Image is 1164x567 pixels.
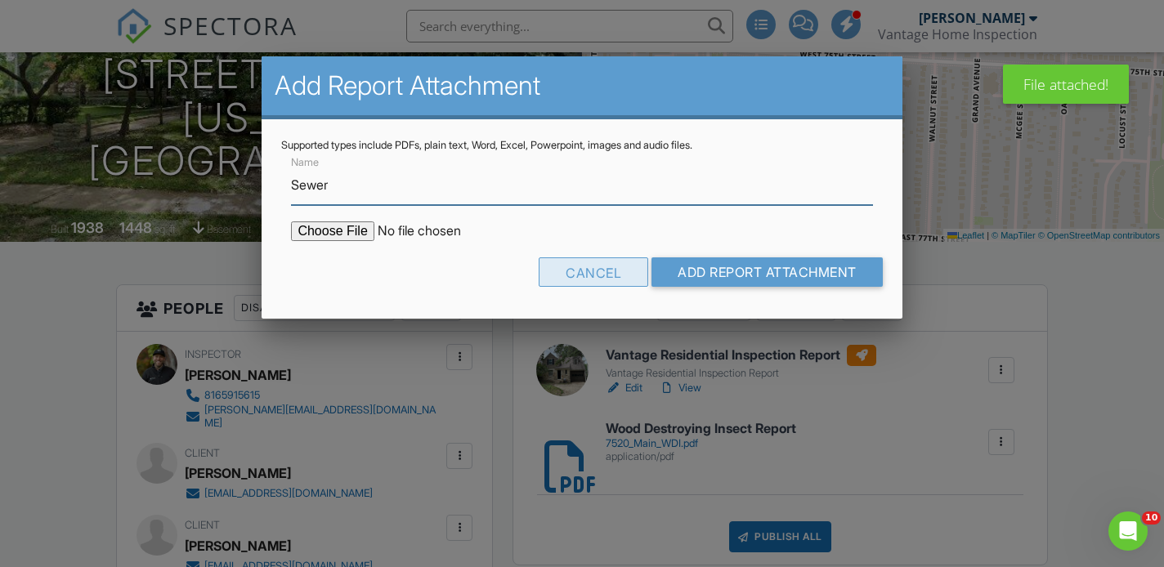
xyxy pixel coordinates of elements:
input: Add Report Attachment [651,257,883,287]
div: File attached! [1003,65,1129,104]
iframe: Intercom live chat [1108,511,1148,551]
div: Supported types include PDFs, plain text, Word, Excel, Powerpoint, images and audio files. [281,139,882,152]
span: 10 [1142,511,1161,525]
h2: Add Report Attachment [275,69,889,102]
label: Name [291,155,319,170]
div: Cancel [539,257,648,287]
